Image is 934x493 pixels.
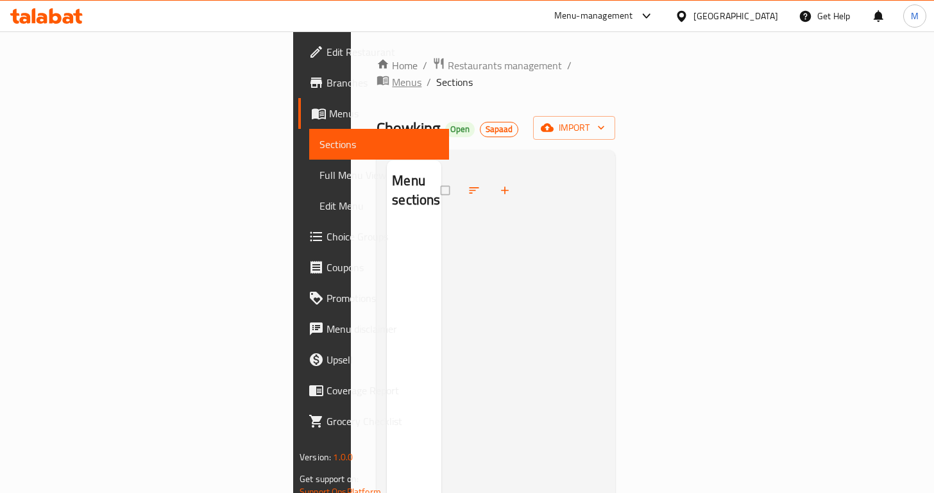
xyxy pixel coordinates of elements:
[333,449,353,465] span: 1.0.0
[298,313,449,344] a: Menu disclaimer
[329,106,439,121] span: Menus
[693,9,778,23] div: [GEOGRAPHIC_DATA]
[327,44,439,60] span: Edit Restaurant
[327,229,439,244] span: Choice Groups
[445,124,475,135] span: Open
[448,58,562,73] span: Restaurants management
[298,283,449,313] a: Promotions
[298,344,449,375] a: Upsell
[432,57,562,74] a: Restaurants management
[327,321,439,337] span: Menu disclaimer
[319,167,439,183] span: Full Menu View
[567,58,572,73] li: /
[327,75,439,90] span: Branches
[319,198,439,213] span: Edit Menu
[480,124,518,135] span: Sapaad
[436,74,473,90] span: Sections
[298,406,449,437] a: Grocery Checklist
[445,122,475,137] div: Open
[309,160,449,190] a: Full Menu View
[298,375,449,406] a: Coverage Report
[298,221,449,252] a: Choice Groups
[327,352,439,367] span: Upsell
[533,116,615,140] button: import
[327,260,439,275] span: Coupons
[298,37,449,67] a: Edit Restaurant
[911,9,919,23] span: M
[300,449,331,465] span: Version:
[309,129,449,160] a: Sections
[319,137,439,152] span: Sections
[298,252,449,283] a: Coupons
[298,67,449,98] a: Branches
[554,8,633,24] div: Menu-management
[543,120,605,136] span: import
[309,190,449,221] a: Edit Menu
[327,290,439,306] span: Promotions
[327,414,439,429] span: Grocery Checklist
[377,57,615,90] nav: breadcrumb
[387,221,441,231] nav: Menu sections
[298,98,449,129] a: Menus
[327,383,439,398] span: Coverage Report
[300,471,359,487] span: Get support on:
